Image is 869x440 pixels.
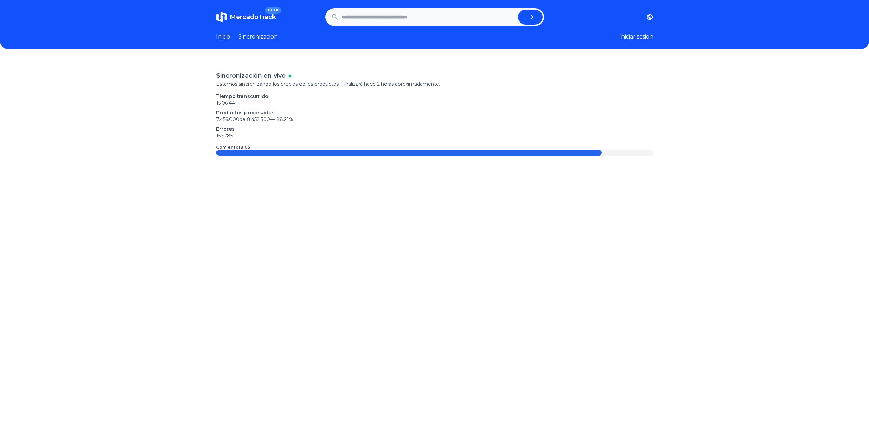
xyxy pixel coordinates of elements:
[619,33,653,41] button: Iniciar sesion
[216,145,250,150] p: Comienzo
[239,145,250,150] time: 18:05
[216,33,230,41] a: Inicio
[276,116,293,122] span: 88.21 %
[216,100,235,106] time: 15:06:44
[216,109,653,116] p: Productos procesados
[216,12,227,23] img: MercadoTrack
[216,93,653,100] p: Tiempo transcurrido
[216,71,286,80] p: Sincronización en vivo
[216,132,653,139] p: 157.285
[216,80,653,87] p: Estamos sincronizando los precios de los productos. Finalizará hace 2 horas aproximadamente.
[216,116,653,123] p: 7.456.000 de 8.452.300 —
[230,13,276,21] span: MercadoTrack
[238,33,278,41] a: Sincronizacion
[265,7,281,14] span: BETA
[216,12,276,23] a: MercadoTrackBETA
[216,126,653,132] p: Errores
